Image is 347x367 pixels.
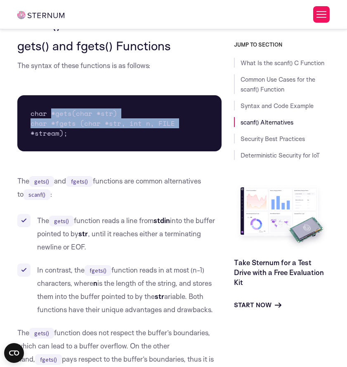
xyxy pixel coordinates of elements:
li: The function reads a line from into the buffer pointed to by , until it reaches either a terminat... [17,214,222,254]
code: scanf() [24,189,50,200]
pre: char *gets(char *str) char *fgets (char *str, int n, FILE *stream); [17,95,222,151]
img: sternum iot [17,11,64,19]
a: Security Best Practices [241,135,305,143]
p: The syntax of these functions is as follows: [17,59,222,72]
a: Common Use Cases for the scanf() Function [241,75,315,93]
button: Open CMP widget [4,343,24,363]
p: The and functions are common alternatives to : [17,174,222,201]
h2: scanf() Alternatives [17,16,222,32]
a: What Is the scanf() C Function [241,59,324,67]
strong: str [78,229,88,238]
h3: JUMP TO SECTION [234,41,330,48]
a: Syntax and Code Example [241,102,314,110]
li: In contrast, the function reads in at most (n-1) characters, where is the length of the string, a... [17,263,222,316]
a: scanf() Alternatives [241,118,293,126]
code: gets() [29,176,54,187]
button: Toggle Menu [313,6,330,23]
img: Take Sternum for a Test Drive with a Free Evaluation Kit [234,183,330,251]
code: fgets() [85,265,111,276]
a: Deterministic Security for IoT [241,151,320,159]
a: Take Sternum for a Test Drive with a Free Evaluation Kit [234,258,324,287]
code: gets() [49,216,74,226]
strong: n [93,279,97,287]
h3: gets() and fgets() Functions [17,39,222,53]
strong: stdin [153,216,170,225]
code: fgets() [66,176,93,187]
